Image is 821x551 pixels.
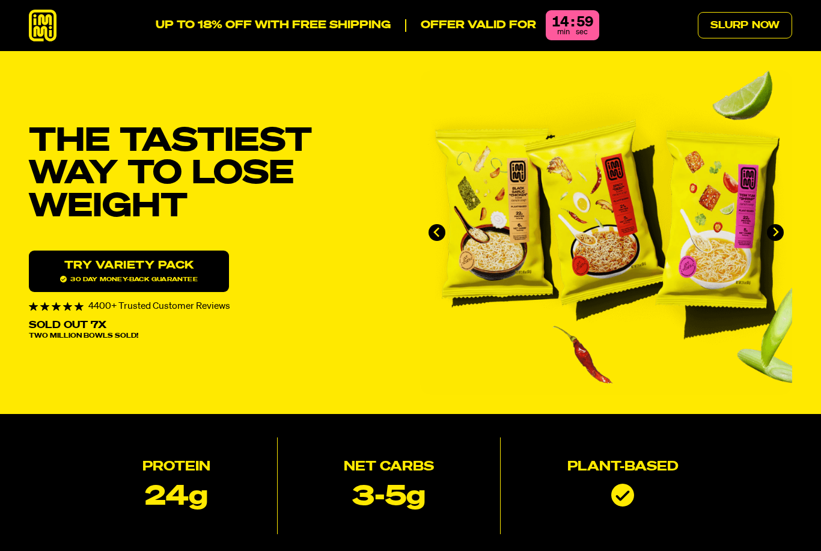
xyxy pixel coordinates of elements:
p: Sold Out 7X [29,321,106,330]
p: 24g [145,484,208,511]
p: 3-5g [352,484,426,511]
h2: Net Carbs [344,461,434,474]
div: 4400+ Trusted Customer Reviews [29,302,401,311]
h2: Plant-based [567,461,679,474]
button: Next slide [767,224,784,241]
h1: THE TASTIEST WAY TO LOSE WEIGHT [29,126,401,224]
div: 59 [576,15,593,29]
span: 30 day money-back guarantee [60,276,197,282]
div: immi slideshow [420,70,792,395]
div: : [571,15,574,29]
li: 1 of 4 [420,70,792,395]
p: Offer valid for [405,19,536,32]
div: 14 [552,15,569,29]
span: min [557,28,570,36]
a: Try variety Pack30 day money-back guarantee [29,251,229,292]
h2: Protein [142,461,210,474]
span: sec [576,28,588,36]
p: UP TO 18% OFF WITH FREE SHIPPING [156,19,391,32]
span: Two Million Bowls Sold! [29,333,138,339]
button: Go to last slide [429,224,445,241]
a: Slurp Now [698,12,792,38]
